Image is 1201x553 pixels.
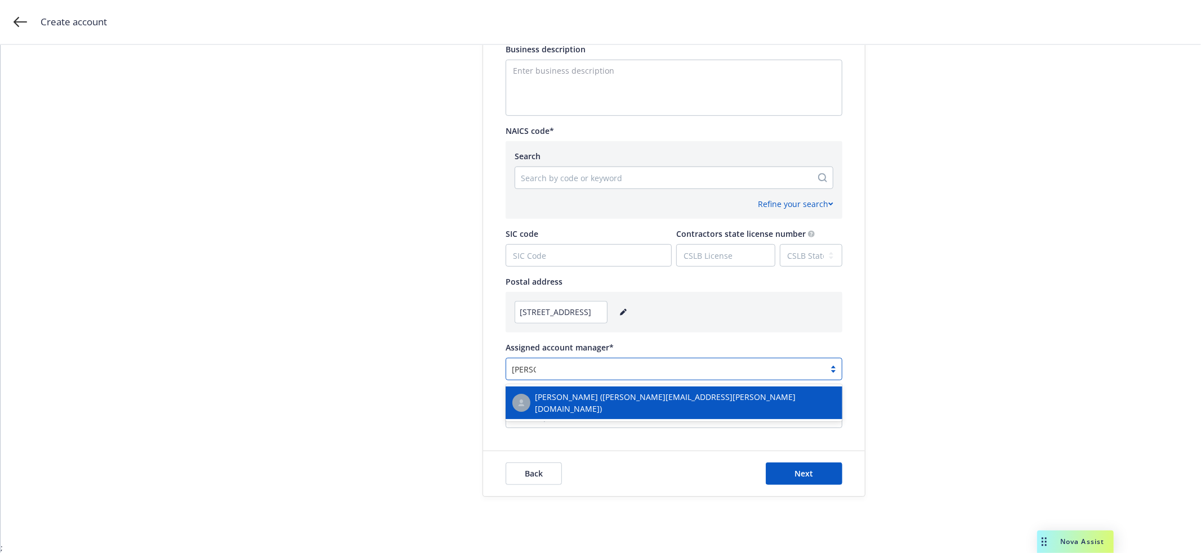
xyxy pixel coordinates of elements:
[506,245,671,266] input: SIC Code
[506,228,538,239] span: SIC code
[525,468,543,479] span: Back
[506,44,586,55] span: Business description
[506,342,614,353] span: Assigned account manager*
[515,151,541,161] span: Search
[506,462,562,485] button: Back
[795,468,814,479] span: Next
[520,306,591,318] span: [STREET_ADDRESS]
[1037,530,1114,553] button: Nova Assist
[676,228,806,239] span: Contractors state license number
[41,15,107,29] span: Create account
[766,462,842,485] button: Next
[617,305,630,319] a: editPencil
[1060,537,1105,546] span: Nova Assist
[506,276,562,287] span: Postal address
[535,391,836,415] span: [PERSON_NAME] ([PERSON_NAME][EMAIL_ADDRESS][PERSON_NAME][DOMAIN_NAME])
[677,245,775,266] input: CSLB License
[506,125,554,136] span: NAICS code*
[758,198,833,210] div: Refine your search
[506,60,842,116] textarea: Enter business description
[1,45,1201,553] div: ;
[1037,530,1051,553] div: Drag to move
